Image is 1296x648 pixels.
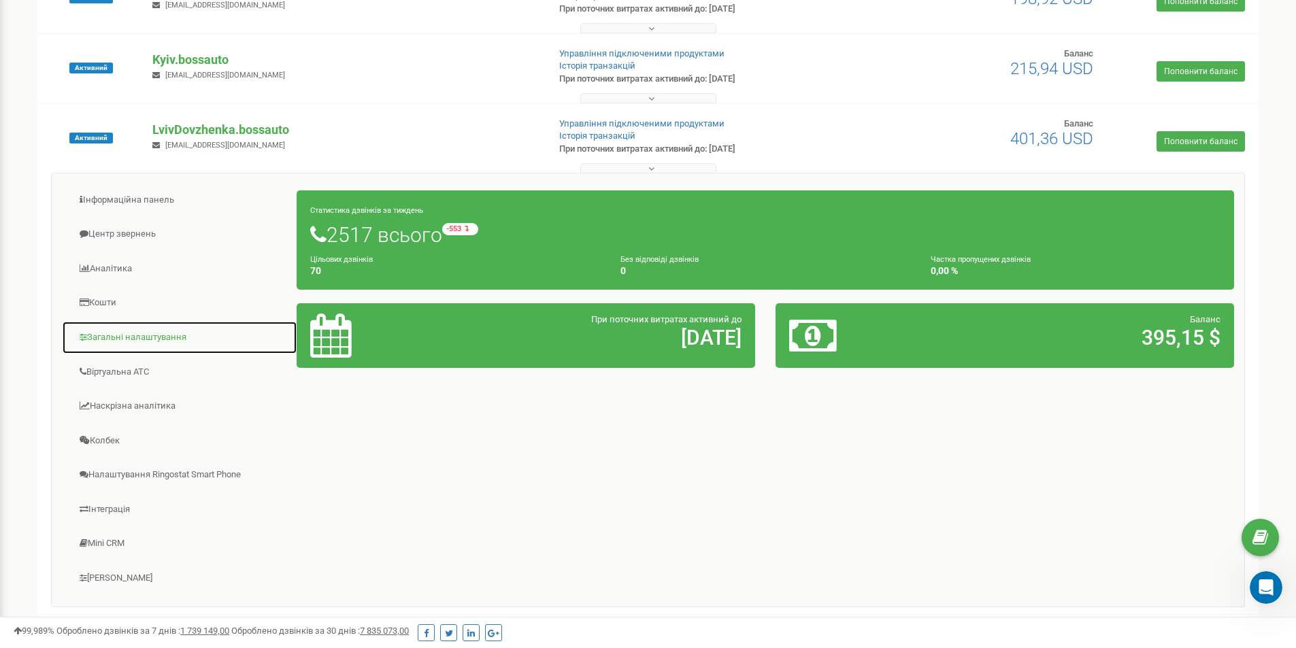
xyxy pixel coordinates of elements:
div: Закрыть [234,22,259,46]
div: Напишіть нам повідомленняЗазвичай ми відповідаємо за хвилину [14,261,259,313]
button: Чат [68,424,136,479]
p: Привет! 👋 [27,97,245,120]
small: Цільових дзвінків [310,255,373,264]
div: Profile image for YuliiaДякую за очікування. Додала номери і менеджерів в проєкт. Зв'язку в інтег... [14,203,258,254]
span: 99,989% [14,626,54,636]
div: Напишіть нам повідомлення [28,273,227,287]
div: Встановлення і налаштування програми Ringostat Smart Phone [28,364,228,392]
div: Недавние сообщения [28,194,244,209]
span: [EMAIL_ADDRESS][DOMAIN_NAME] [165,141,285,150]
a: [PERSON_NAME] [62,562,297,595]
h1: 2517 всього [310,223,1220,246]
a: Історія транзакцій [559,61,635,71]
a: Поповнити баланс [1157,61,1245,82]
p: LvivDovzhenka.bossauto [152,121,537,139]
span: Поиск по статьям [28,332,124,347]
u: 1 739 149,00 [180,626,229,636]
div: • 4 мин назад [88,228,154,243]
span: Активний [69,133,113,143]
span: При поточних витратах активний до [591,314,742,324]
span: Баланс [1064,118,1093,129]
button: Поиск по статьям [20,326,252,353]
span: Баланс [1064,48,1093,58]
span: Оброблено дзвінків за 30 днів : [231,626,409,636]
p: При поточних витратах активний до: [DATE] [559,143,842,156]
span: [EMAIL_ADDRESS][DOMAIN_NAME] [165,1,285,10]
a: Інформаційна панель [62,184,297,217]
span: Баланс [1190,314,1220,324]
a: Віртуальна АТС [62,356,297,389]
a: Центр звернень [62,218,297,251]
div: Yuliia [61,228,85,243]
span: 215,94 USD [1010,59,1093,78]
a: Налаштування Ringostat Smart Phone [62,458,297,492]
span: 401,36 USD [1010,129,1093,148]
span: Запрос [152,458,188,468]
button: Помощь [204,424,272,479]
h4: 0,00 % [931,266,1220,276]
img: Profile image for Serhii [171,22,199,49]
a: Загальні налаштування [62,321,297,354]
a: Наскрізна аналітика [62,390,297,423]
img: Profile image for Vladyslav [146,22,173,49]
h4: 70 [310,266,600,276]
a: Управління підключеними продуктами [559,118,725,129]
u: 7 835 073,00 [360,626,409,636]
a: Аналiтика [62,252,297,286]
button: Запрос [136,424,204,479]
img: logo [27,26,118,47]
iframe: Intercom live chat [1250,571,1282,604]
a: Історія транзакцій [559,131,635,141]
a: Кошти [62,286,297,320]
a: Колбек [62,424,297,458]
a: Mini CRM [62,527,297,560]
p: При поточних витратах активний до: [DATE] [559,3,842,16]
span: Главная [12,458,56,468]
small: -553 [442,223,478,235]
span: Чат [93,458,111,468]
img: Profile image for Ringostat [197,22,225,49]
p: Kyiv.bossauto [152,51,537,69]
span: Оброблено дзвінків за 7 днів : [56,626,229,636]
span: [EMAIL_ADDRESS][DOMAIN_NAME] [165,71,285,80]
small: Частка пропущених дзвінків [931,255,1031,264]
h2: [DATE] [461,326,742,349]
h2: 395,15 $ [940,326,1220,349]
p: Чем мы можем помочь? [27,120,245,166]
small: Без відповіді дзвінків [620,255,699,264]
div: Встановлення і налаштування програми Ringostat Smart Phone [20,358,252,398]
a: Поповнити баланс [1157,131,1245,152]
h4: 0 [620,266,910,276]
div: AI. Загальна інформація та вартість [20,398,252,423]
a: Управління підключеними продуктами [559,48,725,58]
img: Profile image for Yuliia [28,215,55,242]
p: При поточних витратах активний до: [DATE] [559,73,842,86]
a: Інтеграція [62,493,297,526]
span: Помощь [218,458,259,468]
span: Активний [69,63,113,73]
div: Зазвичай ми відповідаємо за хвилину [28,287,227,301]
div: Недавние сообщенияProfile image for YuliiaДякую за очікування. Додала номери і менеджерів в проєк... [14,183,259,254]
small: Статистика дзвінків за тиждень [310,206,423,215]
div: AI. Загальна інформація та вартість [28,403,228,417]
